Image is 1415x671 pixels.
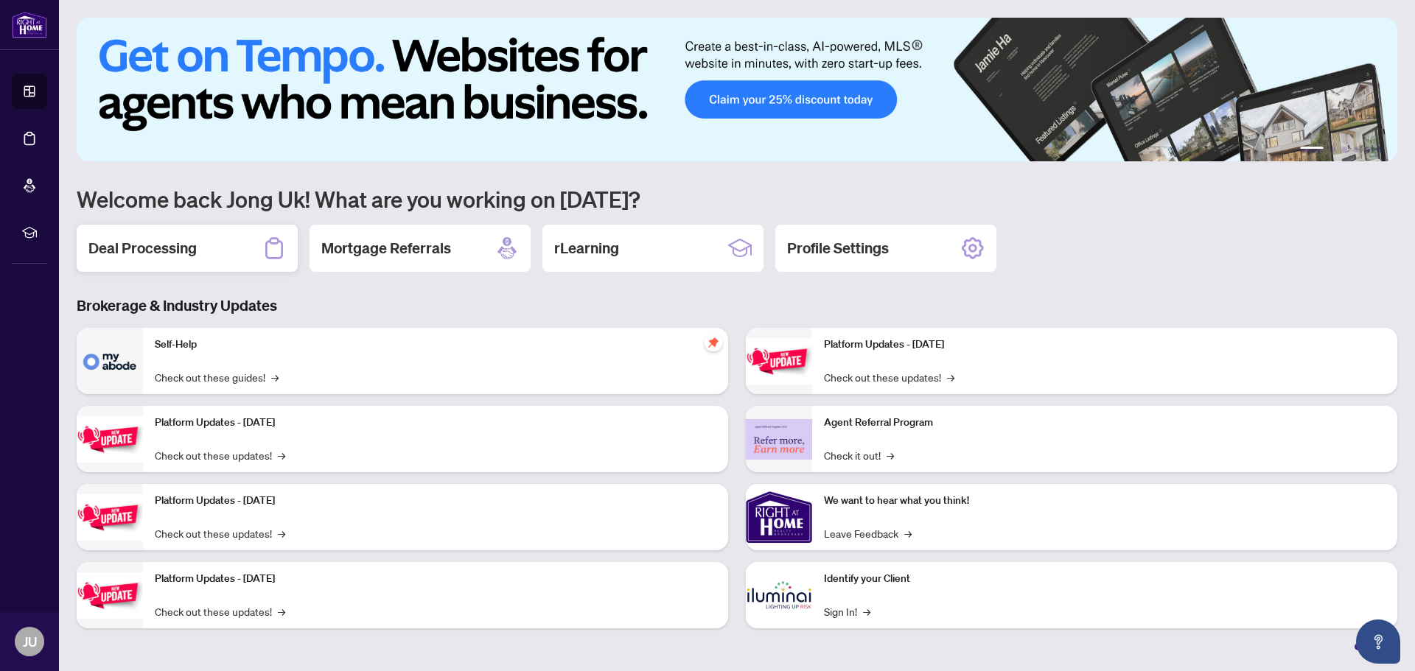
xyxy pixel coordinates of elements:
[278,447,285,463] span: →
[155,337,716,353] p: Self-Help
[77,416,143,463] img: Platform Updates - September 16, 2025
[824,369,954,385] a: Check out these updates!→
[824,337,1386,353] p: Platform Updates - [DATE]
[88,238,197,259] h2: Deal Processing
[887,447,894,463] span: →
[746,419,812,460] img: Agent Referral Program
[155,603,285,619] a: Check out these updates!→
[824,415,1386,431] p: Agent Referral Program
[155,447,285,463] a: Check out these updates!→
[12,11,47,38] img: logo
[278,603,285,619] span: →
[278,525,285,541] span: →
[155,369,279,385] a: Check out these guides!→
[824,447,894,463] a: Check it out!→
[1356,619,1400,664] button: Open asap
[1365,147,1371,152] button: 5
[155,571,716,587] p: Platform Updates - [DATE]
[271,369,279,385] span: →
[1353,147,1359,152] button: 4
[947,369,954,385] span: →
[155,525,285,541] a: Check out these updates!→
[155,493,716,509] p: Platform Updates - [DATE]
[23,631,37,652] span: JU
[746,484,812,550] img: We want to hear what you think!
[77,18,1397,161] img: Slide 0
[787,238,889,259] h2: Profile Settings
[746,338,812,384] img: Platform Updates - June 23, 2025
[1341,147,1347,152] button: 3
[1377,147,1383,152] button: 6
[705,334,722,351] span: pushpin
[77,494,143,541] img: Platform Updates - July 21, 2025
[321,238,451,259] h2: Mortgage Referrals
[77,572,143,619] img: Platform Updates - July 8, 2025
[746,562,812,628] img: Identify your Client
[1300,147,1324,152] button: 1
[863,603,870,619] span: →
[824,603,870,619] a: Sign In!→
[824,571,1386,587] p: Identify your Client
[155,415,716,431] p: Platform Updates - [DATE]
[77,328,143,394] img: Self-Help
[77,295,1397,316] h3: Brokerage & Industry Updates
[824,525,912,541] a: Leave Feedback→
[77,185,1397,213] h1: Welcome back Jong Uk! What are you working on [DATE]?
[554,238,619,259] h2: rLearning
[1330,147,1335,152] button: 2
[824,493,1386,509] p: We want to hear what you think!
[904,525,912,541] span: →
